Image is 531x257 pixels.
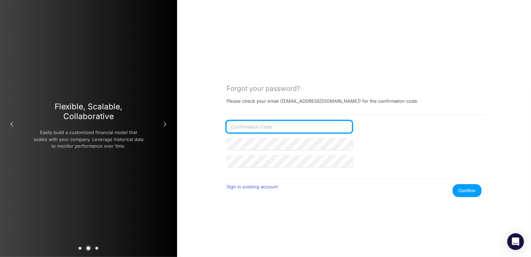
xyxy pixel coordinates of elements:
[33,102,144,121] h3: Flexible, Scalable, Collaborative
[33,129,144,150] p: Easily build a customized financial model that scales with your company. Leverage historical data...
[507,233,524,250] div: Open Intercom Messenger
[78,246,82,250] button: 1
[227,85,482,93] div: Forgot your password?
[227,121,352,133] input: Confirmation Code
[453,184,482,197] button: Confirm
[158,117,172,131] button: Next
[86,245,92,251] button: 2
[227,99,419,104] p: Please check your email ( [EMAIL_ADDRESS][DOMAIN_NAME] ) for the confirmation code.
[227,184,278,189] a: Sign in existing account
[5,117,19,131] button: Previous
[95,246,99,250] button: 3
